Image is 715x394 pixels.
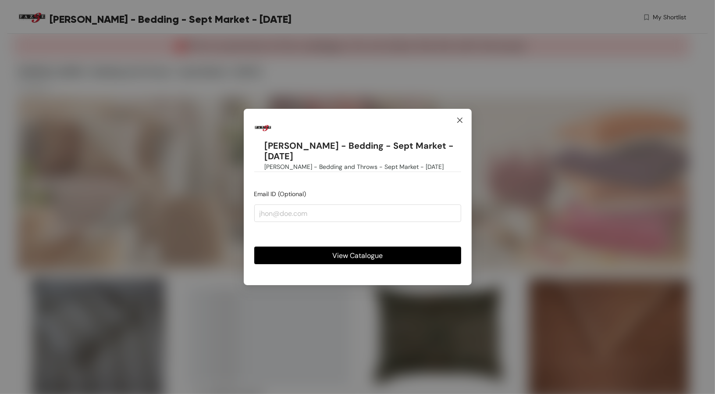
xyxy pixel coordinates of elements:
span: close [456,117,463,124]
button: Close [448,109,472,133]
span: View Catalogue [332,250,383,261]
span: Email ID (Optional) [254,190,306,198]
input: jhon@doe.com [254,204,461,222]
img: Buyer Portal [254,119,272,137]
h1: [PERSON_NAME] - Bedding - Sept Market - [DATE] [265,140,461,162]
button: View Catalogue [254,247,461,264]
span: [PERSON_NAME] - Bedding and Throws - Sept Market - [DATE] [265,162,444,172]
